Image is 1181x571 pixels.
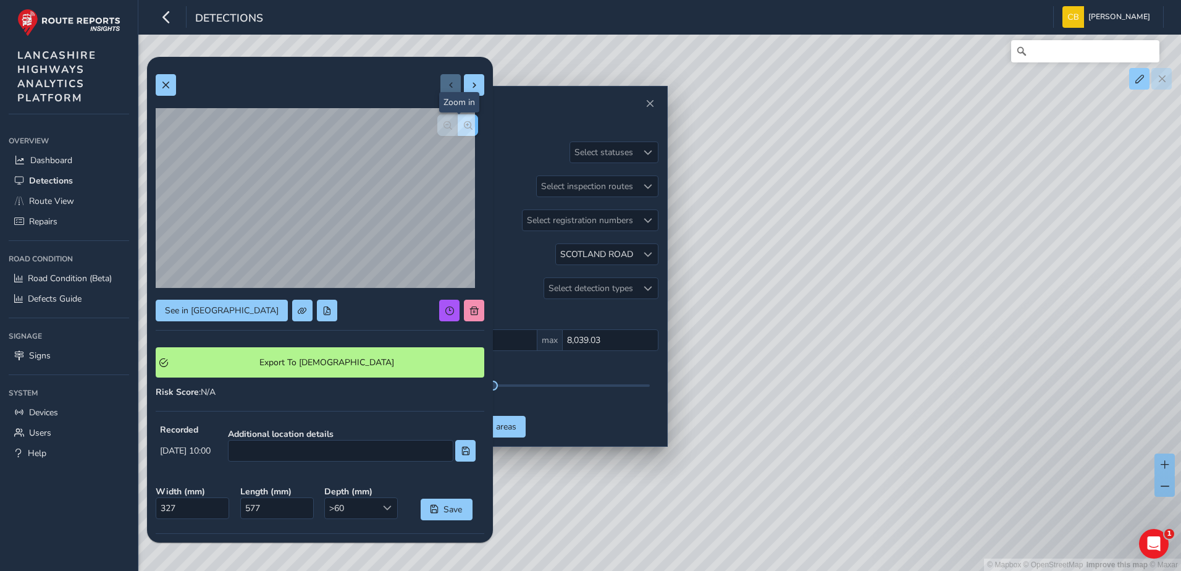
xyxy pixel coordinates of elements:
a: Detections [9,171,129,191]
input: Search [1011,40,1159,62]
strong: Type [156,542,277,554]
strong: Additional location details [228,428,476,440]
span: Route View [29,195,74,207]
button: [PERSON_NAME] [1062,6,1154,28]
img: rr logo [17,9,120,36]
h2: Filters [418,112,658,133]
a: Route View [9,191,129,211]
div: Select detection types [544,278,637,298]
img: diamond-layout [1062,6,1084,28]
div: 35 [426,391,650,403]
div: SCOTLAND ROAD [560,248,633,260]
span: Devices [29,407,58,418]
span: Defects Guide [28,293,82,305]
iframe: Intercom live chat [1139,529,1169,559]
span: Detections [195,11,263,28]
strong: Recorded [160,424,211,436]
strong: Status [389,542,484,554]
strong: Source [285,542,380,554]
a: Defects Guide [9,289,129,309]
span: Road Condition (Beta) [28,273,112,284]
strong: Depth ( mm ) [324,486,400,497]
span: >60 [325,498,377,518]
span: Repairs [29,216,57,227]
div: : N/A [156,386,484,398]
button: Save [421,499,473,520]
strong: Width ( mm ) [156,486,232,497]
a: Signs [9,345,129,366]
span: LANCASHIRE HIGHWAYS ANALYTICS PLATFORM [17,48,96,105]
a: Repairs [9,211,129,232]
span: Help [28,447,46,459]
span: Users [29,427,51,439]
a: Help [9,443,129,463]
div: Overview [9,132,129,150]
div: Select registration numbers [523,210,637,231]
button: See in Route View [156,300,288,321]
span: [DATE] 10:00 [160,445,211,457]
a: Users [9,423,129,443]
span: Export To [DEMOGRAPHIC_DATA] [172,357,481,368]
span: 1 [1164,529,1174,539]
div: Signage [9,327,129,345]
span: See in [GEOGRAPHIC_DATA] [165,305,279,316]
strong: Length ( mm ) [240,486,316,497]
span: max [537,329,562,351]
button: Close [641,95,658,112]
input: 0 [562,329,658,351]
div: Select statuses [570,142,637,163]
span: Dashboard [30,154,72,166]
a: Road Condition (Beta) [9,268,129,289]
span: [PERSON_NAME] [1088,6,1150,28]
span: Detections [29,175,73,187]
div: System [9,384,129,402]
div: Select inspection routes [537,176,637,197]
button: Export To Symology [156,347,484,378]
a: Devices [9,402,129,423]
span: Signs [29,350,51,362]
div: Road Condition [9,250,129,268]
a: Dashboard [9,150,129,171]
span: Save [443,504,463,515]
strong: Risk Score [156,386,199,398]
